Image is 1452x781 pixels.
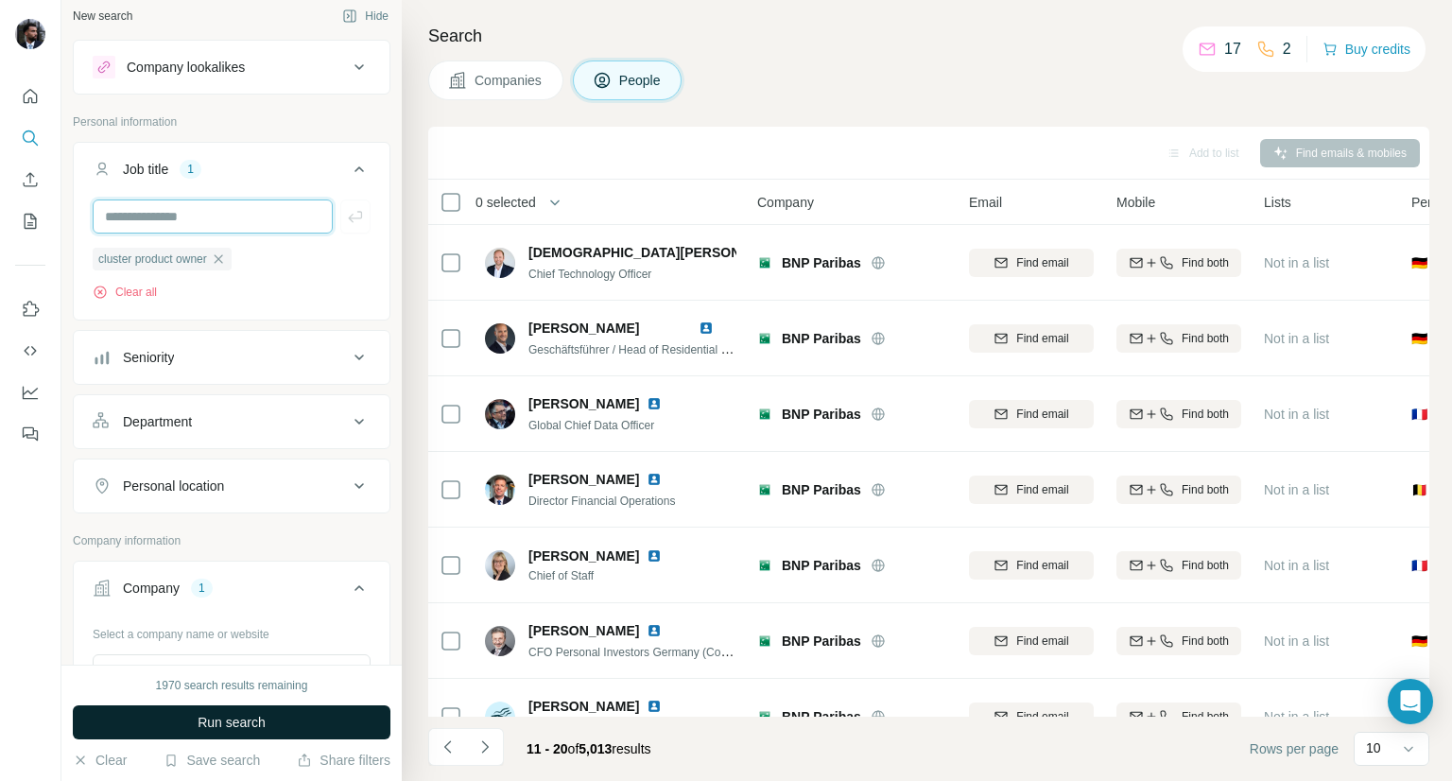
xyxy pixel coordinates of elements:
span: BNP Paribas [782,632,861,651]
div: Job title [123,160,168,179]
img: Logo of BNP Paribas [757,255,772,270]
span: Find both [1182,330,1229,347]
img: LinkedIn logo [647,699,662,714]
span: Not in a list [1264,255,1329,270]
div: Company [123,579,180,598]
button: Use Surfe API [15,334,45,368]
p: 2 [1283,38,1291,61]
img: LinkedIn logo [647,623,662,638]
button: Company lookalikes [74,44,389,90]
button: Save search [164,751,260,770]
span: Not in a list [1264,709,1329,724]
img: Avatar [485,399,515,429]
button: Feedback [15,417,45,451]
span: People [619,71,663,90]
img: Avatar [485,248,515,278]
span: Not in a list [1264,633,1329,649]
button: Search [15,121,45,155]
button: Use Surfe on LinkedIn [15,292,45,326]
img: Logo of BNP Paribas [757,331,772,346]
button: Find both [1116,324,1241,353]
span: CFO Personal Investors Germany (Consorsbank and DAB BNP Paribas) [528,644,893,659]
p: 17 [1224,38,1241,61]
button: Dashboard [15,375,45,409]
button: Find both [1116,400,1241,428]
span: Find email [1016,330,1068,347]
span: Geschäftsführer / Head of Residential Investment [528,341,776,356]
span: 0 selected [475,193,536,212]
button: Find both [1116,476,1241,504]
span: Companies [475,71,544,90]
img: Avatar [485,550,515,581]
div: Select a company name or website [93,618,371,643]
button: Find both [1116,249,1241,277]
button: Find email [969,703,1094,731]
span: BNP Paribas [782,480,861,499]
button: Department [74,399,389,444]
button: Hide [329,2,402,30]
span: BNP Paribas [782,329,861,348]
span: [PERSON_NAME] [528,470,639,489]
p: Personal information [73,113,390,130]
span: Email [969,193,1002,212]
span: Not in a list [1264,331,1329,346]
img: Logo of BNP Paribas [757,558,772,573]
span: 🇩🇪 [1411,632,1427,651]
span: Find email [1016,254,1068,271]
h4: Search [428,23,1429,49]
div: Seniority [123,348,174,367]
span: Mobile [1116,193,1155,212]
span: BNP Paribas [782,253,861,272]
button: Share filters [297,751,390,770]
span: [DEMOGRAPHIC_DATA][PERSON_NAME] [528,243,791,262]
button: Buy credits [1322,36,1410,62]
span: Director Financial Operations [528,495,675,508]
button: Clear [73,751,127,770]
span: [PERSON_NAME] [528,547,639,565]
button: Find email [969,324,1094,353]
span: Chief Technology Officer [528,268,651,281]
div: Company lookalikes [127,58,245,77]
button: Find email [969,249,1094,277]
span: results [527,741,651,756]
div: New search [73,8,132,25]
button: Find both [1116,627,1241,655]
img: Logo of BNP Paribas [757,482,772,497]
span: Find both [1182,406,1229,423]
span: [PERSON_NAME] [528,321,639,336]
span: Find email [1016,633,1068,650]
button: Enrich CSV [15,163,45,197]
button: My lists [15,204,45,238]
button: Navigate to previous page [428,728,466,766]
span: [PERSON_NAME] [528,697,639,716]
span: [PERSON_NAME] [528,394,639,413]
img: LinkedIn logo [699,321,714,336]
div: Personal location [123,477,224,495]
button: Find both [1116,551,1241,580]
button: Find email [969,627,1094,655]
span: 🇩🇪 [1411,253,1427,272]
img: Logo of BNP Paribas [757,407,772,422]
button: Run search [73,705,390,739]
span: Not in a list [1264,558,1329,573]
span: BNP Paribas [782,556,861,575]
button: Find both [1116,703,1241,731]
span: Not in a list [1264,407,1329,422]
button: Seniority [74,335,389,380]
span: 5,013 [579,741,612,756]
div: Department [123,412,192,431]
img: LinkedIn logo [647,396,662,411]
span: Company [757,193,814,212]
span: Lists [1264,193,1291,212]
span: of [568,741,579,756]
span: Global Chief Data Officer [528,419,654,432]
button: Quick start [15,79,45,113]
button: Job title1 [74,147,389,200]
span: Run search [198,713,266,732]
span: Not in a list [1264,482,1329,497]
button: Company1 [74,565,389,618]
span: Rows per page [1250,739,1339,758]
button: Personal location [74,463,389,509]
img: LinkedIn logo [647,472,662,487]
span: 11 - 20 [527,741,568,756]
